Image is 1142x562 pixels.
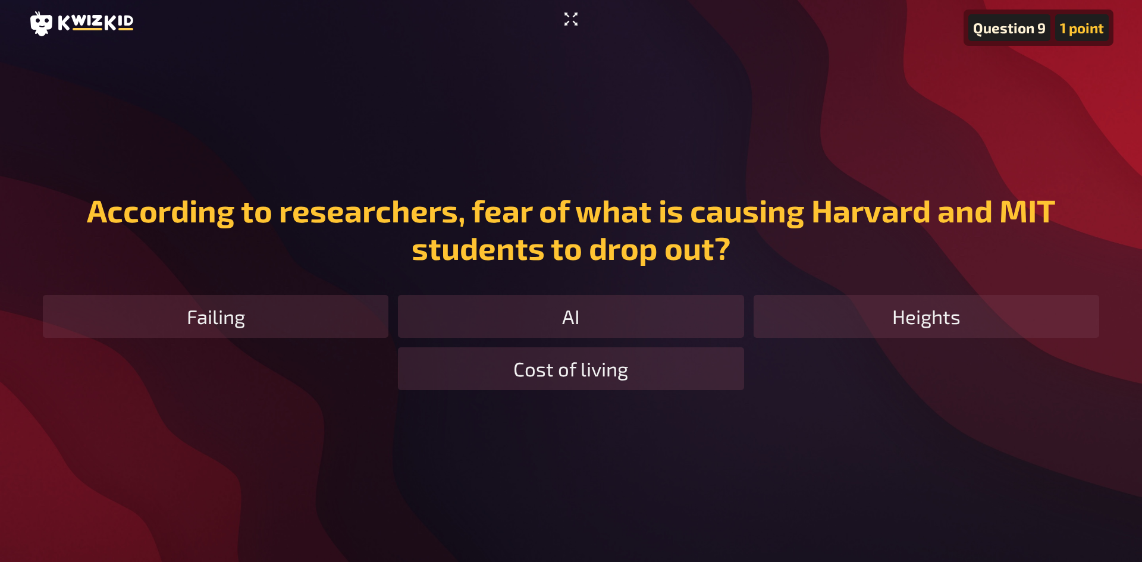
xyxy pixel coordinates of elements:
div: Heights [754,295,1099,338]
h1: According to researchers, fear of what is causing Harvard and MIT students to drop out? [38,191,1104,266]
div: Question 9 [968,14,1050,41]
div: AI [398,295,743,338]
div: Failing [43,295,388,338]
button: Enter Fullscreen [559,10,583,29]
div: Cost of living [398,347,743,390]
div: 1 point [1055,14,1109,41]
